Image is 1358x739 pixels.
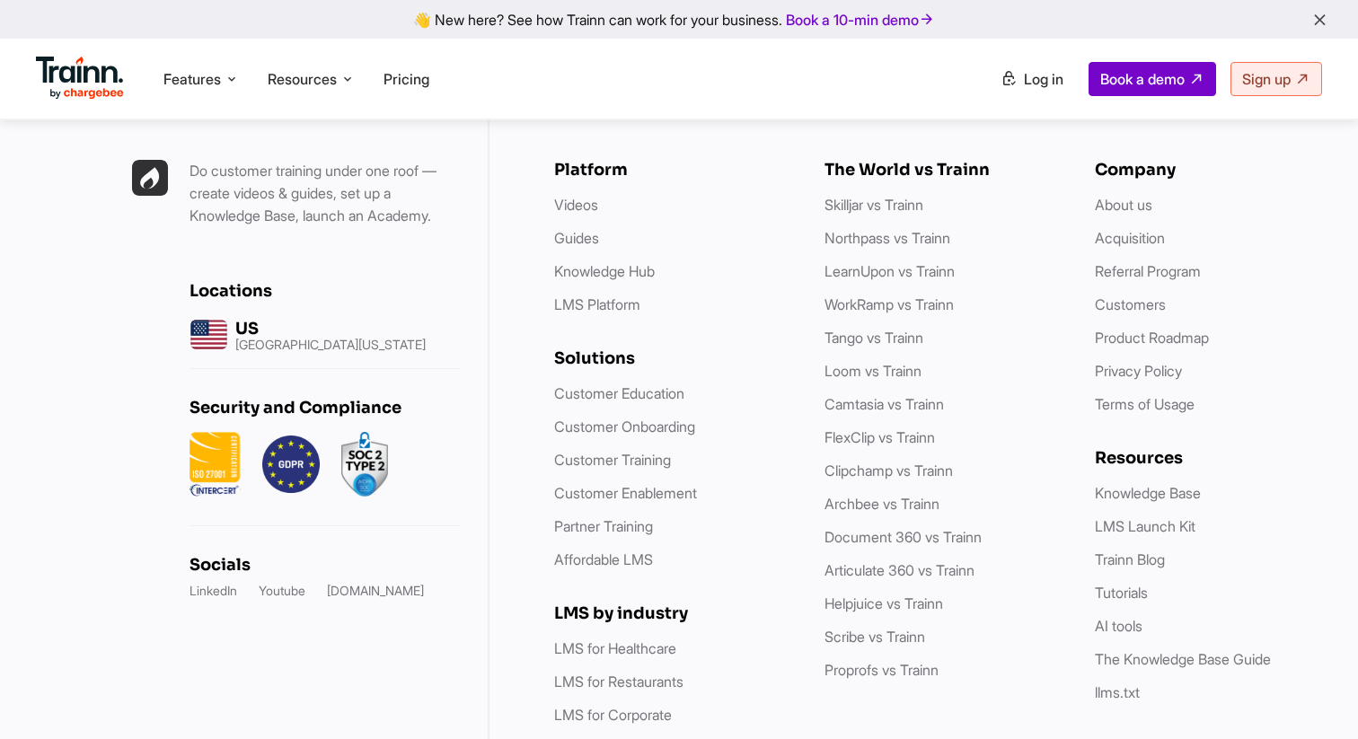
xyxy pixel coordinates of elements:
a: Trainn Blog [1095,550,1165,568]
a: Knowledge Hub [554,262,655,280]
h6: Solutions [554,348,789,368]
a: WorkRamp vs Trainn [824,295,954,313]
a: Affordable LMS [554,550,653,568]
a: Product Roadmap [1095,329,1209,347]
p: Do customer training under one roof — create videos & guides, set up a Knowledge Base, launch an ... [190,160,459,227]
a: LMS for Restaurants [554,673,683,691]
a: Customer Education [554,384,684,402]
a: Skilljar vs Trainn [824,196,923,214]
h6: Security and Compliance [190,398,459,418]
iframe: Chat Widget [1268,653,1358,739]
a: The Knowledge Base Guide [1095,650,1271,668]
a: Loom vs Trainn [824,362,921,380]
a: Document 360 vs Trainn [824,528,982,546]
img: Trainn Logo [36,57,124,100]
a: FlexClip vs Trainn [824,428,935,446]
a: Camtasia vs Trainn [824,395,944,413]
a: LinkedIn [190,582,237,600]
img: soc2 [341,432,388,497]
a: Log in [990,63,1074,95]
a: LMS Launch Kit [1095,517,1195,535]
a: About us [1095,196,1152,214]
span: Features [163,69,221,89]
a: Acquisition [1095,229,1165,247]
a: Knowledge Base [1095,484,1201,502]
a: Helpjuice vs Trainn [824,594,943,612]
span: Log in [1024,70,1063,88]
a: Scribe vs Trainn [824,628,925,646]
h6: The World vs Trainn [824,160,1059,180]
h6: LMS by industry [554,603,789,623]
a: Customers [1095,295,1166,313]
a: Tango vs Trainn [824,329,923,347]
a: LMS for Healthcare [554,639,676,657]
h6: Company [1095,160,1329,180]
a: Customer Enablement [554,484,697,502]
a: Youtube [259,582,305,600]
a: llms.txt [1095,683,1140,701]
a: Northpass vs Trainn [824,229,950,247]
a: Terms of Usage [1095,395,1195,413]
a: Pricing [384,70,429,88]
h6: Locations [190,281,459,301]
span: Sign up [1242,70,1291,88]
img: GDPR.png [262,432,320,497]
span: Resources [268,69,337,89]
a: Guides [554,229,599,247]
a: [DOMAIN_NAME] [327,582,424,600]
h6: US [235,319,426,339]
a: Book a 10-min demo [782,7,939,32]
img: Trainn | everything under one roof [132,160,168,196]
img: ISO [190,432,241,497]
div: 👋 New here? See how Trainn can work for your business. [11,11,1347,28]
a: Videos [554,196,598,214]
a: Articulate 360 vs Trainn [824,561,974,579]
a: LMS Platform [554,295,640,313]
a: Clipchamp vs Trainn [824,462,953,479]
a: AI tools [1095,617,1142,635]
a: Referral Program [1095,262,1201,280]
a: Tutorials [1095,584,1148,602]
a: Customer Training [554,451,671,469]
a: Sign up [1230,62,1322,96]
a: Book a demo [1089,62,1216,96]
a: Privacy Policy [1095,362,1182,380]
a: Archbee vs Trainn [824,495,939,513]
a: Customer Onboarding [554,418,695,435]
h6: Socials [190,555,459,575]
h6: Resources [1095,448,1329,468]
img: us headquarters [190,315,228,354]
h6: Platform [554,160,789,180]
p: [GEOGRAPHIC_DATA][US_STATE] [235,339,426,351]
a: LearnUpon vs Trainn [824,262,955,280]
a: LMS for Corporate [554,706,672,724]
a: Partner Training [554,517,653,535]
span: Book a demo [1100,70,1185,88]
a: Proprofs vs Trainn [824,661,939,679]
